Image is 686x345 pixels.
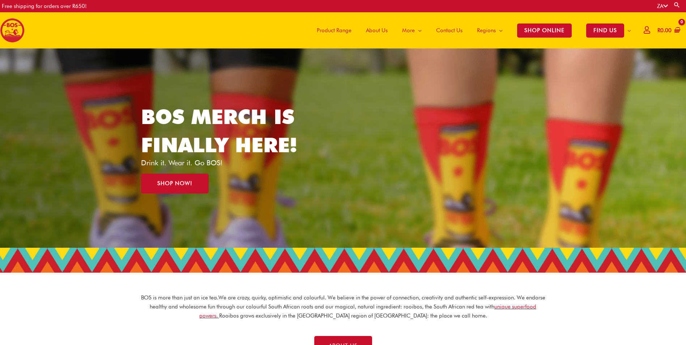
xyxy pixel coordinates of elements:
[359,12,395,48] a: About Us
[510,12,579,48] a: SHOP ONLINE
[141,293,546,320] p: BOS is more than just an ice tea. We are crazy, quirky, optimistic and colourful. We believe in t...
[656,22,681,39] a: View Shopping Cart, empty
[657,27,672,34] bdi: 0.00
[366,20,388,41] span: About Us
[470,12,510,48] a: Regions
[517,24,572,38] span: SHOP ONLINE
[141,174,209,193] a: SHOP NOW!
[199,303,537,319] a: unique superfood powers.
[673,1,681,8] a: Search button
[436,20,463,41] span: Contact Us
[395,12,429,48] a: More
[317,20,351,41] span: Product Range
[141,105,297,157] a: BOS MERCH IS FINALLY HERE!
[304,12,638,48] nav: Site Navigation
[657,27,660,34] span: R
[586,24,624,38] span: FIND US
[141,159,308,166] p: Drink it. Wear it. Go BOS!
[477,20,496,41] span: Regions
[657,3,668,9] a: ZA
[157,181,192,186] span: SHOP NOW!
[402,20,415,41] span: More
[429,12,470,48] a: Contact Us
[310,12,359,48] a: Product Range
